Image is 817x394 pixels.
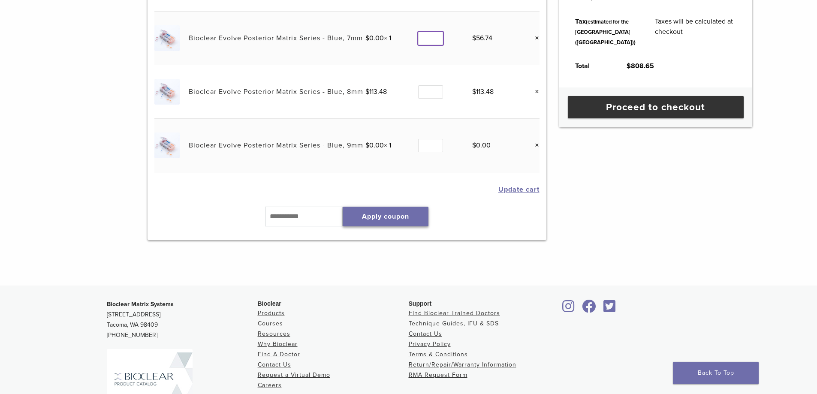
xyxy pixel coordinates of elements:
a: Terms & Conditions [409,351,468,358]
a: Bioclear [579,305,599,313]
img: Bioclear Evolve Posterior Matrix Series - Blue, 8mm [154,79,180,104]
a: Remove this item [528,33,540,44]
span: × 1 [365,34,391,42]
a: Courses [258,320,283,327]
img: Bioclear Evolve Posterior Matrix Series - Blue, 9mm [154,132,180,158]
img: Bioclear Evolve Posterior Matrix Series - Blue, 7mm [154,25,180,51]
span: Support [409,300,432,307]
strong: Bioclear Matrix Systems [107,301,174,308]
bdi: 0.00 [365,141,384,150]
a: Contact Us [409,330,442,337]
a: Bioclear Evolve Posterior Matrix Series - Blue, 8mm [189,87,363,96]
a: Why Bioclear [258,340,298,348]
bdi: 808.65 [627,62,654,70]
bdi: 113.48 [472,87,494,96]
bdi: 0.00 [472,141,491,150]
a: Return/Repair/Warranty Information [409,361,516,368]
th: Total [566,54,617,78]
span: × 1 [365,141,391,150]
a: Contact Us [258,361,291,368]
a: Bioclear [601,305,619,313]
p: [STREET_ADDRESS] Tacoma, WA 98409 [PHONE_NUMBER] [107,299,258,340]
span: $ [472,141,476,150]
span: $ [472,34,476,42]
th: Tax [566,9,645,54]
a: Bioclear Evolve Posterior Matrix Series - Blue, 9mm [189,141,363,150]
a: Careers [258,382,282,389]
small: (estimated for the [GEOGRAPHIC_DATA] ([GEOGRAPHIC_DATA])) [575,18,636,46]
a: Remove this item [528,86,540,97]
a: Request a Virtual Demo [258,371,330,379]
a: Privacy Policy [409,340,451,348]
bdi: 0.00 [365,34,384,42]
td: Taxes will be calculated at checkout [645,9,746,54]
a: Find A Doctor [258,351,300,358]
span: $ [365,141,369,150]
span: $ [365,87,369,96]
a: Products [258,310,285,317]
a: RMA Request Form [409,371,467,379]
a: Find Bioclear Trained Doctors [409,310,500,317]
button: Apply coupon [343,207,428,226]
a: Remove this item [528,140,540,151]
a: Bioclear Evolve Posterior Matrix Series - Blue, 7mm [189,34,363,42]
bdi: 56.74 [472,34,492,42]
a: Proceed to checkout [568,96,744,118]
span: $ [627,62,631,70]
bdi: 113.48 [365,87,387,96]
a: Back To Top [673,362,759,384]
a: Bioclear [560,305,578,313]
span: Bioclear [258,300,281,307]
span: $ [472,87,476,96]
span: $ [365,34,369,42]
a: Technique Guides, IFU & SDS [409,320,499,327]
button: Update cart [498,186,540,193]
a: Resources [258,330,290,337]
